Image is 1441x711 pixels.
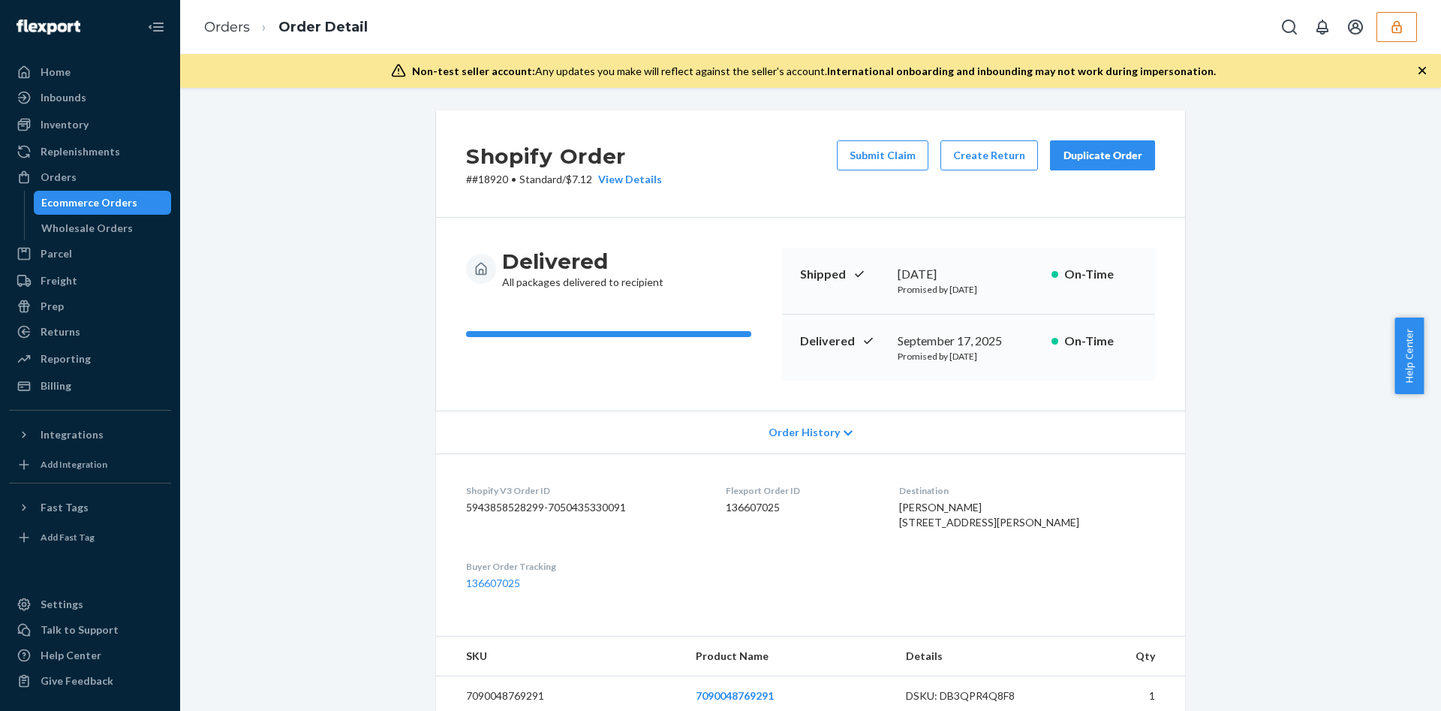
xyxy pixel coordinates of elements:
a: Reporting [9,347,171,371]
div: Add Fast Tag [41,531,95,544]
div: Parcel [41,246,72,261]
a: Order Detail [278,19,368,35]
button: Duplicate Order [1050,140,1155,170]
a: Help Center [9,643,171,667]
h2: Shopify Order [466,140,662,172]
a: 7090048769291 [696,689,774,702]
a: Replenishments [9,140,171,164]
button: Close Navigation [141,12,171,42]
div: Talk to Support [41,622,119,637]
a: Returns [9,320,171,344]
div: Any updates you make will reflect against the seller's account. [412,64,1216,79]
p: # #18920 / $7.12 [466,172,662,187]
a: Add Integration [9,453,171,477]
p: Promised by [DATE] [898,283,1039,296]
div: Duplicate Order [1063,148,1142,163]
dt: Flexport Order ID [726,484,876,497]
a: Billing [9,374,171,398]
button: Create Return [940,140,1038,170]
a: Wholesale Orders [34,216,172,240]
button: Open Search Box [1274,12,1304,42]
iframe: Opens a widget where you can chat to one of our agents [1346,666,1426,703]
th: Product Name [684,637,894,676]
div: Ecommerce Orders [41,195,137,210]
a: Orders [204,19,250,35]
dd: 5943858528299-7050435330091 [466,500,702,515]
div: September 17, 2025 [898,333,1039,350]
div: Reporting [41,351,91,366]
dt: Buyer Order Tracking [466,560,702,573]
button: View Details [592,172,662,187]
a: Inventory [9,113,171,137]
img: Flexport logo [17,20,80,35]
ol: breadcrumbs [192,5,380,50]
div: Orders [41,170,77,185]
a: Parcel [9,242,171,266]
p: Shipped [800,266,886,283]
button: Integrations [9,423,171,447]
a: Freight [9,269,171,293]
dt: Shopify V3 Order ID [466,484,702,497]
div: Returns [41,324,80,339]
div: Add Integration [41,458,107,471]
span: • [511,173,516,185]
span: Standard [519,173,562,185]
div: DSKU: DB3QPR4Q8F8 [906,688,1047,703]
div: Help Center [41,648,101,663]
button: Talk to Support [9,618,171,642]
div: Home [41,65,71,80]
div: Prep [41,299,64,314]
div: [DATE] [898,266,1039,283]
h3: Delivered [502,248,663,275]
div: Inventory [41,117,89,132]
th: Qty [1058,637,1185,676]
dd: 136607025 [726,500,876,515]
div: Replenishments [41,144,120,159]
span: [PERSON_NAME] [STREET_ADDRESS][PERSON_NAME] [899,501,1079,529]
th: Details [894,637,1059,676]
button: Fast Tags [9,496,171,520]
span: International onboarding and inbounding may not work during impersonation. [827,65,1216,77]
a: Home [9,60,171,84]
div: Freight [41,273,77,288]
button: Open account menu [1340,12,1370,42]
dt: Destination [899,484,1155,497]
button: Give Feedback [9,669,171,693]
a: Settings [9,592,171,616]
a: Add Fast Tag [9,526,171,550]
a: 136607025 [466,577,520,589]
a: Inbounds [9,86,171,110]
p: Delivered [800,333,886,350]
div: Wholesale Orders [41,221,133,236]
a: Prep [9,294,171,318]
button: Submit Claim [837,140,928,170]
button: Open notifications [1307,12,1337,42]
div: Inbounds [41,90,86,105]
div: Fast Tags [41,500,89,515]
div: Integrations [41,427,104,442]
p: On-Time [1064,266,1137,283]
th: SKU [436,637,684,676]
div: Give Feedback [41,673,113,688]
a: Orders [9,165,171,189]
div: All packages delivered to recipient [502,248,663,290]
span: Order History [769,425,840,440]
p: On-Time [1064,333,1137,350]
div: Settings [41,597,83,612]
span: Non-test seller account: [412,65,535,77]
button: Help Center [1394,318,1424,394]
div: Billing [41,378,71,393]
p: Promised by [DATE] [898,350,1039,363]
a: Ecommerce Orders [34,191,172,215]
